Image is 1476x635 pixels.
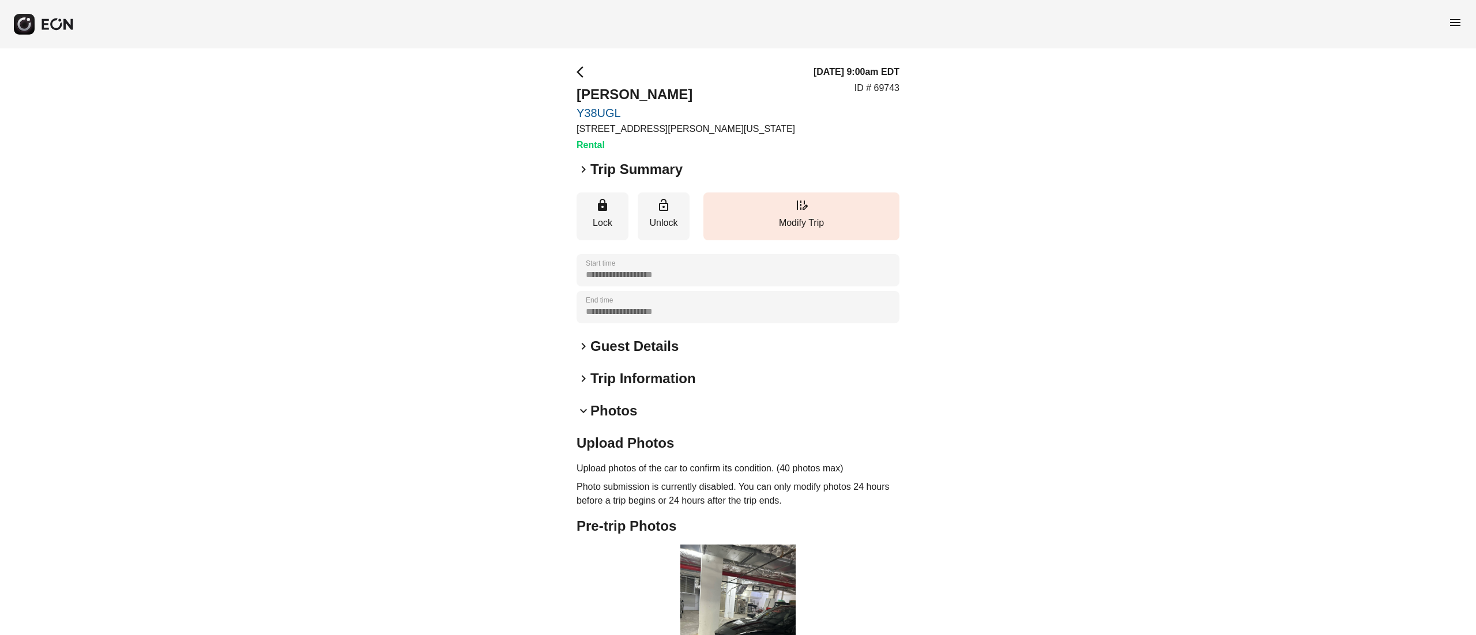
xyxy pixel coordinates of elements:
[577,106,795,120] a: Y38UGL
[577,138,795,152] h3: Rental
[795,198,808,212] span: edit_road
[657,198,671,212] span: lock_open
[590,160,683,179] h2: Trip Summary
[577,192,628,240] button: Lock
[703,192,899,240] button: Modify Trip
[577,85,795,104] h2: [PERSON_NAME]
[854,81,899,95] p: ID # 69743
[577,122,795,136] p: [STREET_ADDRESS][PERSON_NAME][US_STATE]
[638,192,690,240] button: Unlock
[643,216,684,230] p: Unlock
[709,216,894,230] p: Modify Trip
[577,404,590,418] span: keyboard_arrow_down
[590,337,679,356] h2: Guest Details
[577,372,590,385] span: keyboard_arrow_right
[814,65,899,79] h3: [DATE] 9:00am EDT
[1448,16,1462,29] span: menu
[596,198,609,212] span: lock
[577,434,899,452] h2: Upload Photos
[577,462,899,475] p: Upload photos of the car to confirm its condition. (40 photos max)
[577,162,590,176] span: keyboard_arrow_right
[590,402,637,420] h2: Photos
[577,65,590,79] span: arrow_back_ios
[577,339,590,353] span: keyboard_arrow_right
[582,216,623,230] p: Lock
[577,480,899,508] p: Photo submission is currently disabled. You can only modify photos 24 hours before a trip begins ...
[577,517,899,535] h2: Pre-trip Photos
[590,369,696,388] h2: Trip Information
